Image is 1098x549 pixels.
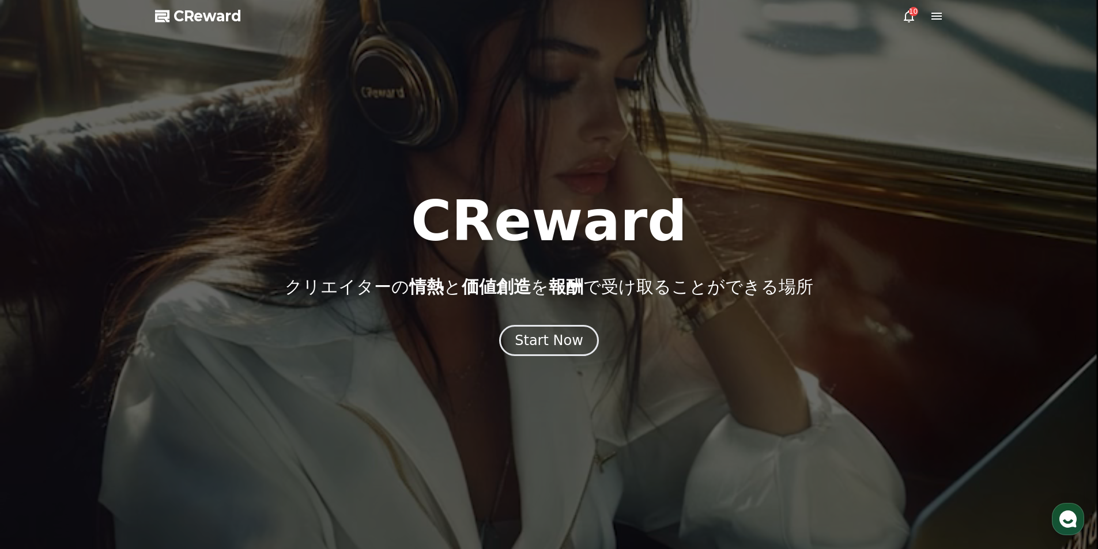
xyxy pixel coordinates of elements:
div: 10 [909,7,918,16]
div: Start Now [515,331,583,350]
h1: CReward [411,194,687,249]
span: 価値創造 [462,277,531,297]
span: 報酬 [549,277,583,297]
p: クリエイターの と を で受け取ることができる場所 [285,277,813,297]
a: Start Now [499,336,599,347]
a: CReward [155,7,242,25]
span: CReward [173,7,242,25]
button: Start Now [499,325,599,356]
span: 情熱 [409,277,444,297]
a: 10 [902,9,916,23]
